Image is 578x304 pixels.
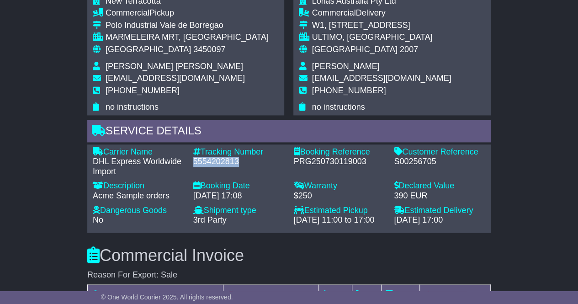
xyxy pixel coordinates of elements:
div: Customer Reference [394,147,485,157]
div: 390 EUR [394,191,485,201]
div: Booking Reference [293,147,385,157]
span: 3450097 [193,45,225,54]
div: $250 [293,191,385,201]
div: S00256705 [394,157,485,167]
span: [PERSON_NAME] [PERSON_NAME] [106,62,243,71]
div: Warranty [293,181,385,191]
div: W1, [STREET_ADDRESS] [312,21,451,31]
span: Commercial [312,8,355,17]
span: [PHONE_NUMBER] [312,86,386,95]
div: Polo Industrial Vale de Borregao [106,21,269,31]
div: Delivery [312,8,451,18]
span: No [93,215,103,224]
span: Commercial [106,8,149,17]
span: [PERSON_NAME] [312,62,379,71]
span: © One World Courier 2025. All rights reserved. [101,293,233,301]
div: Declared Value [394,181,485,191]
div: MARMELEIRA MRT, [GEOGRAPHIC_DATA] [106,32,269,43]
div: Shipment type [193,206,285,216]
div: DHL Express Worldwide Import [93,157,184,176]
span: no instructions [106,102,159,112]
div: PRG250730119003 [293,157,385,167]
div: Service Details [87,120,491,144]
div: ULTIMO, [GEOGRAPHIC_DATA] [312,32,451,43]
div: Estimated Pickup [293,206,385,216]
span: no instructions [312,102,365,112]
div: [DATE] 17:00 [394,215,485,225]
span: [EMAIL_ADDRESS][DOMAIN_NAME] [106,74,245,83]
div: Carrier Name [93,147,184,157]
div: 5554202813 [193,157,285,167]
span: [GEOGRAPHIC_DATA] [106,45,191,54]
div: Tracking Number [193,147,285,157]
div: Dangerous Goods [93,206,184,216]
div: Pickup [106,8,269,18]
div: Reason For Export: Sale [87,270,491,280]
span: [GEOGRAPHIC_DATA] [312,45,397,54]
span: [PHONE_NUMBER] [106,86,180,95]
span: 2007 [400,45,418,54]
div: [DATE] 11:00 to 17:00 [293,215,385,225]
div: Booking Date [193,181,285,191]
h3: Commercial Invoice [87,246,491,265]
div: Estimated Delivery [394,206,485,216]
div: [DATE] 17:08 [193,191,285,201]
div: Description [93,181,184,191]
span: 3rd Party [193,215,227,224]
div: Acme Sample orders [93,191,184,201]
span: [EMAIL_ADDRESS][DOMAIN_NAME] [312,74,451,83]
